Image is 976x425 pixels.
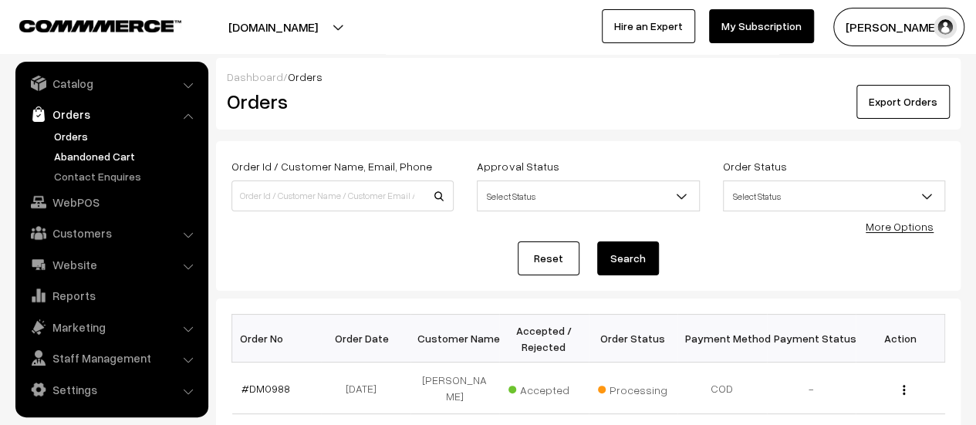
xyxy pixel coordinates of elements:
[19,69,203,97] a: Catalog
[50,148,203,164] a: Abandoned Cart
[478,183,698,210] span: Select Status
[19,219,203,247] a: Customers
[477,158,559,174] label: Approval Status
[19,313,203,341] a: Marketing
[866,220,934,233] a: More Options
[677,315,767,363] th: Payment Method
[227,69,950,85] div: /
[934,15,957,39] img: user
[174,8,372,46] button: [DOMAIN_NAME]
[19,282,203,309] a: Reports
[856,315,945,363] th: Action
[598,378,675,398] span: Processing
[724,183,944,210] span: Select Status
[767,315,856,363] th: Payment Status
[589,315,678,363] th: Order Status
[477,180,699,211] span: Select Status
[231,158,432,174] label: Order Id / Customer Name, Email, Phone
[723,180,945,211] span: Select Status
[19,344,203,372] a: Staff Management
[19,376,203,403] a: Settings
[19,251,203,278] a: Website
[19,15,154,34] a: COMMMERCE
[227,70,283,83] a: Dashboard
[709,9,814,43] a: My Subscription
[321,315,410,363] th: Order Date
[19,188,203,216] a: WebPOS
[677,363,767,414] td: COD
[50,168,203,184] a: Contact Enquires
[227,89,452,113] h2: Orders
[597,241,659,275] button: Search
[767,363,856,414] td: -
[856,85,950,119] button: Export Orders
[410,363,500,414] td: [PERSON_NAME]
[602,9,695,43] a: Hire an Expert
[833,8,964,46] button: [PERSON_NAME]
[50,128,203,144] a: Orders
[410,315,500,363] th: Customer Name
[321,363,410,414] td: [DATE]
[19,20,181,32] img: COMMMERCE
[232,315,322,363] th: Order No
[508,378,586,398] span: Accepted
[518,241,579,275] a: Reset
[903,385,905,395] img: Menu
[231,180,454,211] input: Order Id / Customer Name / Customer Email / Customer Phone
[723,158,787,174] label: Order Status
[499,315,589,363] th: Accepted / Rejected
[288,70,323,83] span: Orders
[241,382,290,395] a: #DM0988
[19,100,203,128] a: Orders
